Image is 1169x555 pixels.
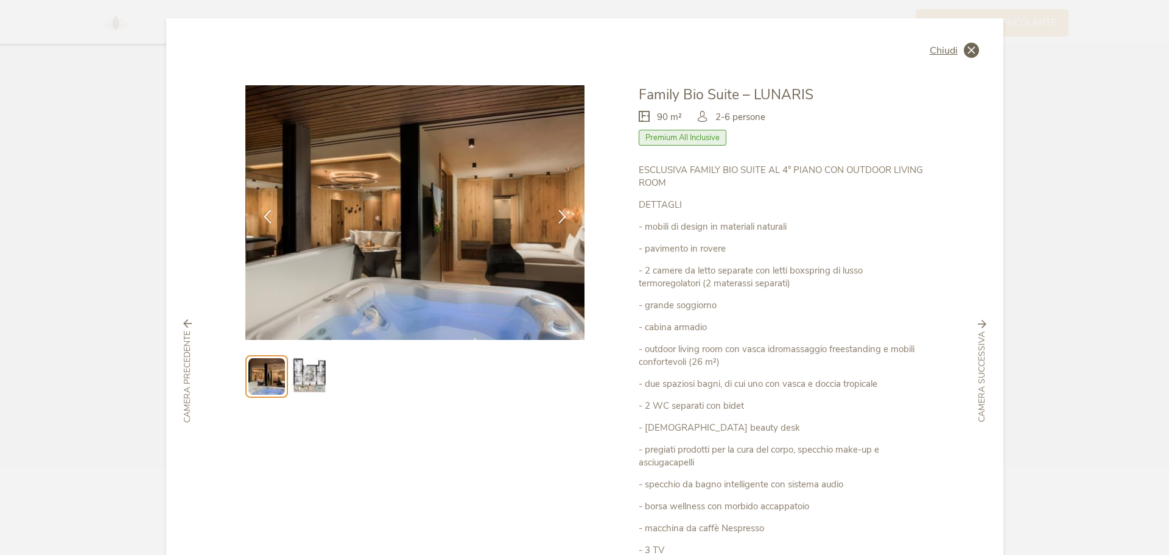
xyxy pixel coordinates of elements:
[639,264,924,290] p: - 2 camere da letto separate con letti boxspring di lusso termoregolatori (2 materassi separati)
[290,357,329,396] img: Preview
[639,321,924,334] p: - cabina armadio
[930,46,958,55] span: Chiudi
[639,400,924,412] p: - 2 WC separati con bidet
[639,444,924,469] p: - pregiati prodotti per la cura del corpo, specchio make-up e asciugacapelli
[248,358,285,395] img: Preview
[639,221,924,233] p: - mobili di design in materiali naturali
[639,164,924,189] p: ESCLUSIVA FAMILY BIO SUITE AL 4° PIANO CON OUTDOOR LIVING ROOM
[639,422,924,434] p: - [DEMOGRAPHIC_DATA] beauty desk
[639,299,924,312] p: - grande soggiorno
[715,111,765,124] span: 2-6 persone
[639,85,813,104] span: Family Bio Suite – LUNARIS
[639,199,924,211] p: DETTAGLI
[245,85,585,340] img: Family Bio Suite – LUNARIS
[657,111,682,124] span: 90 m²
[181,331,194,423] span: Camera precedente
[639,130,726,146] span: Premium All Inclusive
[639,242,924,255] p: - pavimento in rovere
[639,343,924,369] p: - outdoor living room con vasca idromassaggio freestanding e mobili confortevoli (26 m²)
[639,378,924,391] p: - due spaziosi bagni, di cui uno con vasca e doccia tropicale
[976,331,988,422] span: Camera successiva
